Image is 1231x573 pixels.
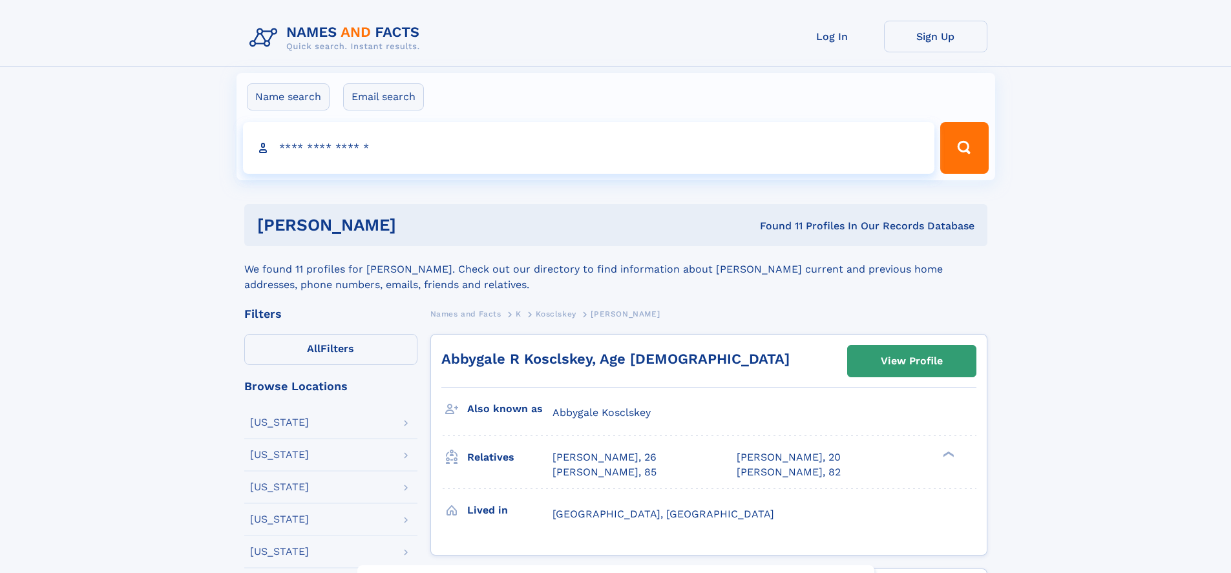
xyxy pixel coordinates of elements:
div: Browse Locations [244,380,417,392]
a: K [516,306,521,322]
div: Filters [244,308,417,320]
h3: Relatives [467,446,552,468]
div: We found 11 profiles for [PERSON_NAME]. Check out our directory to find information about [PERSON... [244,246,987,293]
a: Sign Up [884,21,987,52]
a: [PERSON_NAME], 20 [737,450,841,464]
label: Email search [343,83,424,110]
a: [PERSON_NAME], 85 [552,465,657,479]
div: [US_STATE] [250,450,309,460]
span: Kosclskey [536,309,576,318]
h1: [PERSON_NAME] [257,217,578,233]
div: Found 11 Profiles In Our Records Database [578,219,974,233]
div: [US_STATE] [250,482,309,492]
input: search input [243,122,935,174]
label: Filters [244,334,417,365]
button: Search Button [940,122,988,174]
a: [PERSON_NAME], 26 [552,450,657,464]
h3: Also known as [467,398,552,420]
a: Kosclskey [536,306,576,322]
div: [US_STATE] [250,514,309,525]
a: Abbygale R Kosclskey, Age [DEMOGRAPHIC_DATA] [441,351,790,367]
span: Abbygale Kosclskey [552,406,651,419]
span: All [307,342,321,355]
img: Logo Names and Facts [244,21,430,56]
label: Name search [247,83,330,110]
span: [GEOGRAPHIC_DATA], [GEOGRAPHIC_DATA] [552,508,774,520]
a: View Profile [848,346,976,377]
div: [US_STATE] [250,417,309,428]
span: [PERSON_NAME] [591,309,660,318]
h3: Lived in [467,499,552,521]
a: [PERSON_NAME], 82 [737,465,841,479]
span: K [516,309,521,318]
div: View Profile [881,346,943,376]
div: ❯ [940,450,955,459]
div: [US_STATE] [250,547,309,557]
a: Log In [781,21,884,52]
a: Names and Facts [430,306,501,322]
